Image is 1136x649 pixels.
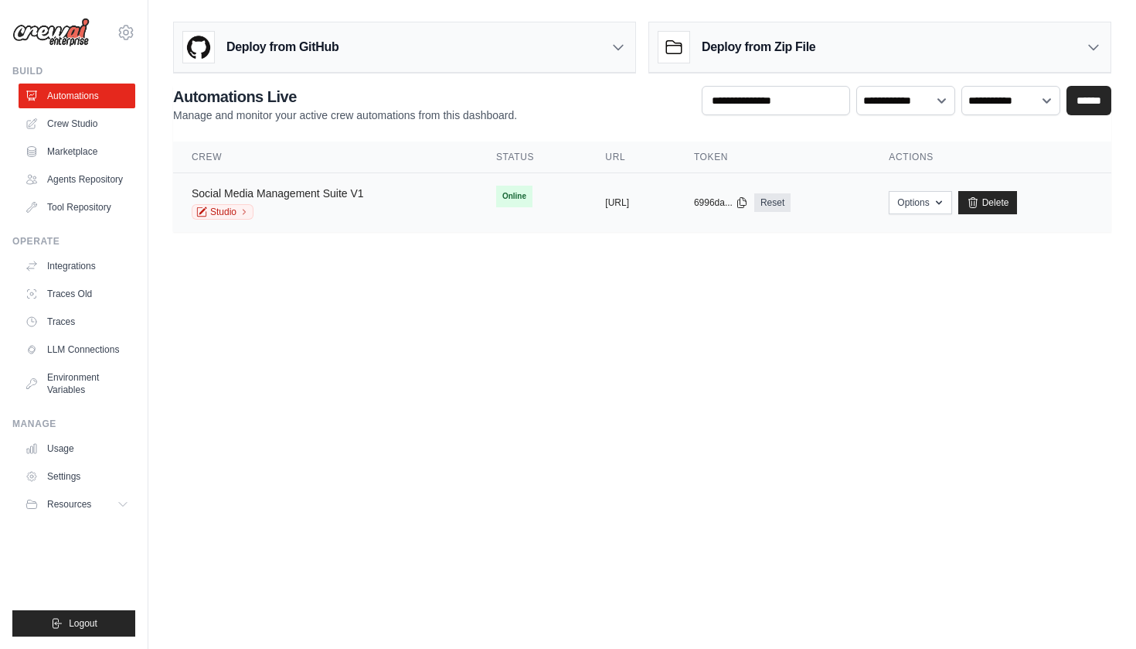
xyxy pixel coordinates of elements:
[19,282,135,306] a: Traces Old
[19,365,135,402] a: Environment Variables
[12,610,135,637] button: Logout
[19,84,135,108] a: Automations
[19,337,135,362] a: LLM Connections
[702,38,815,56] h3: Deploy from Zip File
[587,142,675,173] th: URL
[870,142,1111,173] th: Actions
[675,142,870,173] th: Token
[19,464,135,489] a: Settings
[12,235,135,248] div: Operate
[12,65,135,77] div: Build
[192,204,253,220] a: Studio
[173,142,478,173] th: Crew
[183,32,214,63] img: GitHub Logo
[754,193,791,212] a: Reset
[19,195,135,220] a: Tool Repository
[478,142,587,173] th: Status
[496,186,532,207] span: Online
[19,254,135,278] a: Integrations
[12,18,90,47] img: Logo
[694,196,748,209] button: 6996da...
[19,436,135,461] a: Usage
[47,498,91,511] span: Resources
[19,492,135,517] button: Resources
[889,191,951,214] button: Options
[19,167,135,192] a: Agents Repository
[12,418,135,430] div: Manage
[173,86,517,108] h2: Automations Live
[192,187,364,200] a: Social Media Management Suite V1
[19,139,135,164] a: Marketplace
[958,191,1018,214] a: Delete
[69,617,97,630] span: Logout
[226,38,338,56] h3: Deploy from GitHub
[173,108,517,123] p: Manage and monitor your active crew automations from this dashboard.
[19,309,135,334] a: Traces
[19,111,135,136] a: Crew Studio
